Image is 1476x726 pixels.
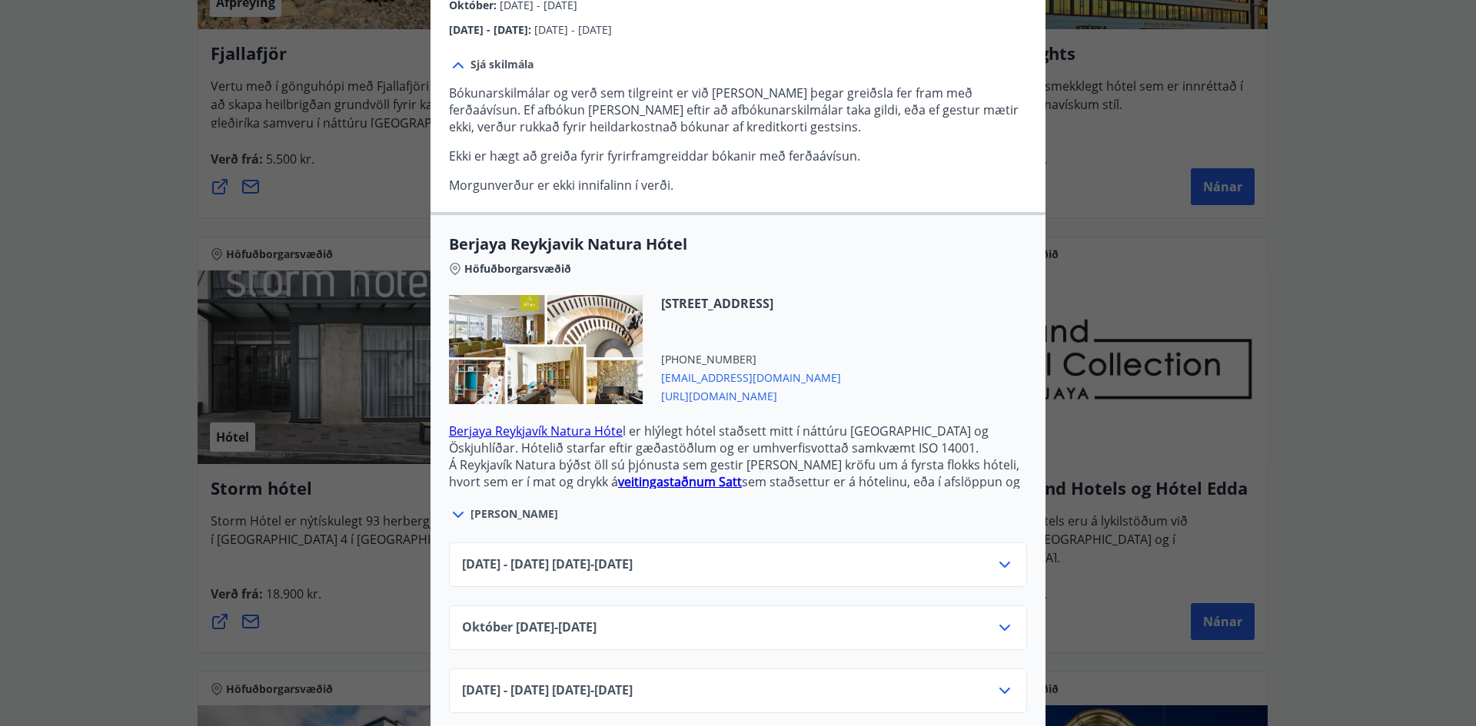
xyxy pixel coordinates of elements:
[449,148,1027,164] p: Ekki er hægt að greiða fyrir fyrirframgreiddar bókanir með ferðaávísun.
[449,85,1027,135] p: Bókunarskilmálar og verð sem tilgreint er við [PERSON_NAME] þegar greiðsla fer fram með ferðaávís...
[661,295,841,312] span: [STREET_ADDRESS]
[449,177,1027,194] p: Morgunverður er ekki innifalinn í verði.
[464,261,571,277] span: Höfuðborgarsvæðið
[470,57,534,72] span: Sjá skilmála
[449,234,1027,255] span: Berjaya Reykjavik Natura Hótel
[661,352,841,367] span: [PHONE_NUMBER]
[534,22,612,37] span: [DATE] - [DATE]
[661,386,841,404] span: [URL][DOMAIN_NAME]
[661,367,841,386] span: [EMAIL_ADDRESS][DOMAIN_NAME]
[449,22,534,37] span: [DATE] - [DATE] :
